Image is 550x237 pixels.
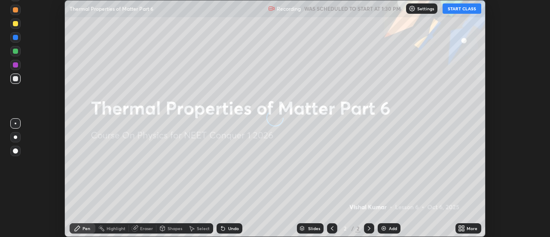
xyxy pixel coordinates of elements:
div: Pen [82,226,90,231]
div: Slides [308,226,320,231]
p: Recording [277,6,301,12]
img: recording.375f2c34.svg [268,5,275,12]
div: Undo [228,226,239,231]
h5: WAS SCHEDULED TO START AT 1:30 PM [304,5,401,12]
div: Select [197,226,210,231]
div: 2 [355,225,361,232]
div: Eraser [140,226,153,231]
div: Add [389,226,397,231]
p: Settings [417,6,434,11]
div: Highlight [107,226,125,231]
div: Shapes [168,226,182,231]
p: Thermal Properties of Matter Part 6 [70,5,153,12]
img: class-settings-icons [409,5,416,12]
img: add-slide-button [380,225,387,232]
button: START CLASS [443,3,481,14]
div: 2 [341,226,349,231]
div: More [467,226,477,231]
div: / [351,226,354,231]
